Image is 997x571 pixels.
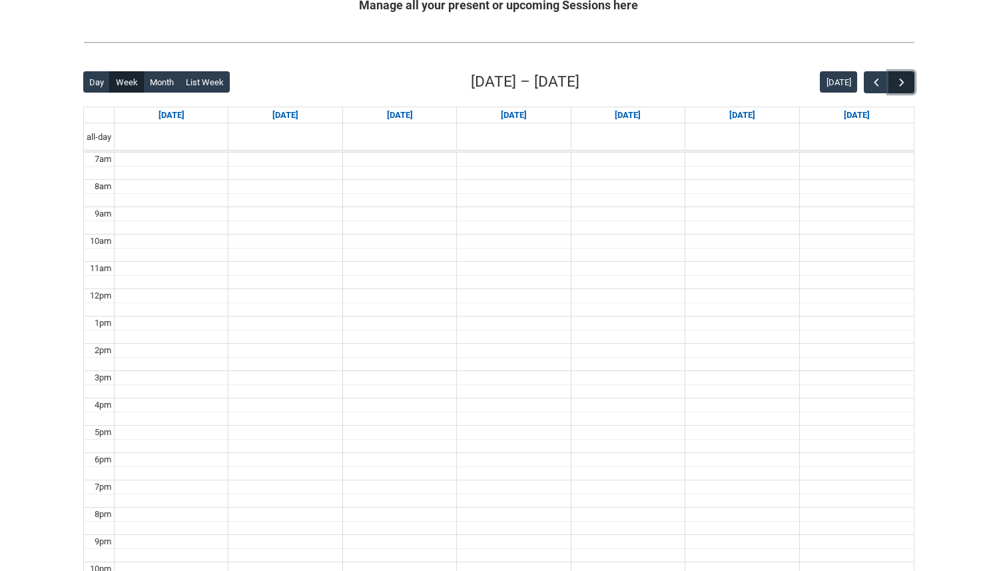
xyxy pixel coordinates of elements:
img: REDU_GREY_LINE [83,35,914,49]
div: 3pm [92,371,114,384]
div: 5pm [92,426,114,439]
div: 9pm [92,535,114,548]
div: 9am [92,207,114,221]
button: [DATE] [820,71,857,93]
button: Month [143,71,180,93]
a: Go to September 16, 2025 [384,107,416,123]
h2: [DATE] – [DATE] [471,71,579,93]
a: Go to September 20, 2025 [841,107,872,123]
a: Go to September 14, 2025 [156,107,187,123]
button: Previous Week [864,71,889,93]
div: 1pm [92,316,114,330]
a: Go to September 15, 2025 [270,107,301,123]
div: 11am [87,262,114,275]
div: 2pm [92,344,114,357]
button: Week [109,71,144,93]
div: 7am [92,153,114,166]
a: Go to September 17, 2025 [498,107,529,123]
div: 4pm [92,398,114,412]
div: 8am [92,180,114,193]
div: 10am [87,235,114,248]
button: Next Week [888,71,914,93]
div: 12pm [87,289,114,302]
div: 8pm [92,508,114,521]
button: Day [83,71,111,93]
span: all-day [84,131,114,144]
a: Go to September 19, 2025 [727,107,758,123]
div: 6pm [92,453,114,466]
div: 7pm [92,480,114,494]
a: Go to September 18, 2025 [612,107,643,123]
button: List Week [179,71,230,93]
